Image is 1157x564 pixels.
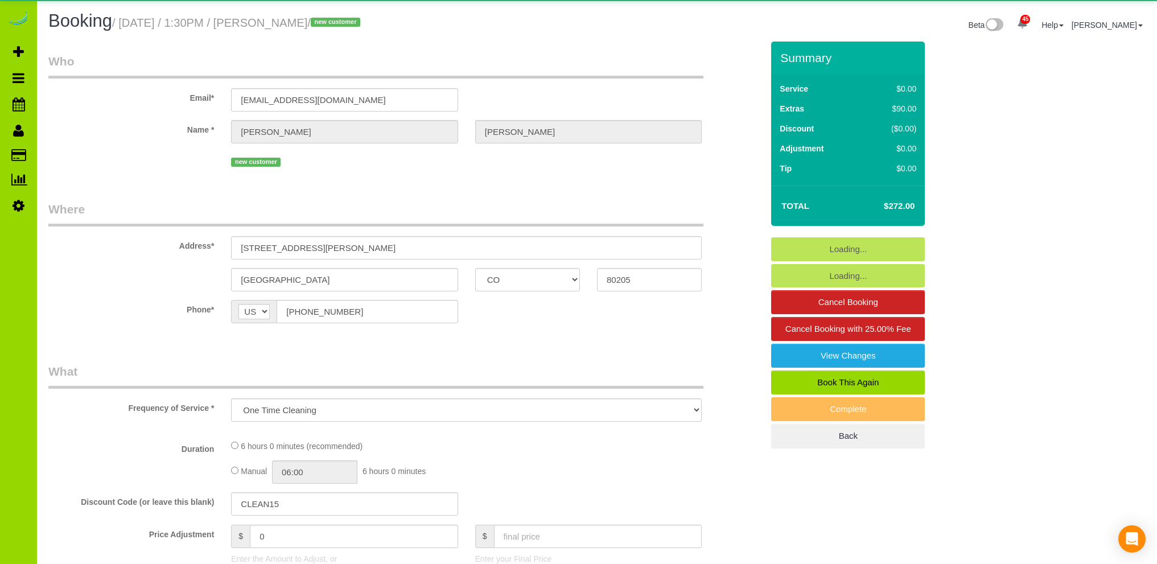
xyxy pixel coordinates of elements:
[40,236,223,252] label: Address*
[780,103,804,114] label: Extras
[771,344,925,368] a: View Changes
[1118,525,1146,553] div: Open Intercom Messenger
[231,525,250,548] span: $
[363,467,426,476] span: 6 hours 0 minutes
[241,467,267,476] span: Manual
[40,439,223,455] label: Duration
[597,268,702,291] input: Zip Code*
[850,201,915,211] h4: $272.00
[7,11,30,27] img: Automaid Logo
[1020,15,1030,24] span: 45
[475,120,702,143] input: Last Name*
[112,17,364,29] small: / [DATE] / 1:30PM / [PERSON_NAME]
[231,268,458,291] input: City*
[40,492,223,508] label: Discount Code (or leave this blank)
[311,18,360,27] span: new customer
[494,525,702,548] input: final price
[1041,20,1064,30] a: Help
[785,324,911,334] span: Cancel Booking with 25.00% Fee
[231,88,458,112] input: Email*
[231,158,281,167] span: new customer
[48,53,703,79] legend: Who
[780,83,808,94] label: Service
[40,398,223,414] label: Frequency of Service *
[780,123,814,134] label: Discount
[475,525,494,548] span: $
[40,88,223,104] label: Email*
[40,300,223,315] label: Phone*
[780,163,792,174] label: Tip
[241,442,363,451] span: 6 hours 0 minutes (recommended)
[48,11,112,31] span: Booking
[48,363,703,389] legend: What
[867,163,916,174] div: $0.00
[1011,11,1034,36] a: 45
[969,20,1004,30] a: Beta
[771,424,925,448] a: Back
[277,300,458,323] input: Phone*
[780,143,824,154] label: Adjustment
[780,51,919,64] h3: Summary
[867,123,916,134] div: ($0.00)
[985,18,1003,33] img: New interface
[307,17,364,29] span: /
[1072,20,1143,30] a: [PERSON_NAME]
[48,201,703,227] legend: Where
[771,370,925,394] a: Book This Again
[40,120,223,135] label: Name *
[231,120,458,143] input: First Name*
[867,83,916,94] div: $0.00
[40,525,223,540] label: Price Adjustment
[867,103,916,114] div: $90.00
[867,143,916,154] div: $0.00
[781,201,809,211] strong: Total
[771,290,925,314] a: Cancel Booking
[771,317,925,341] a: Cancel Booking with 25.00% Fee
